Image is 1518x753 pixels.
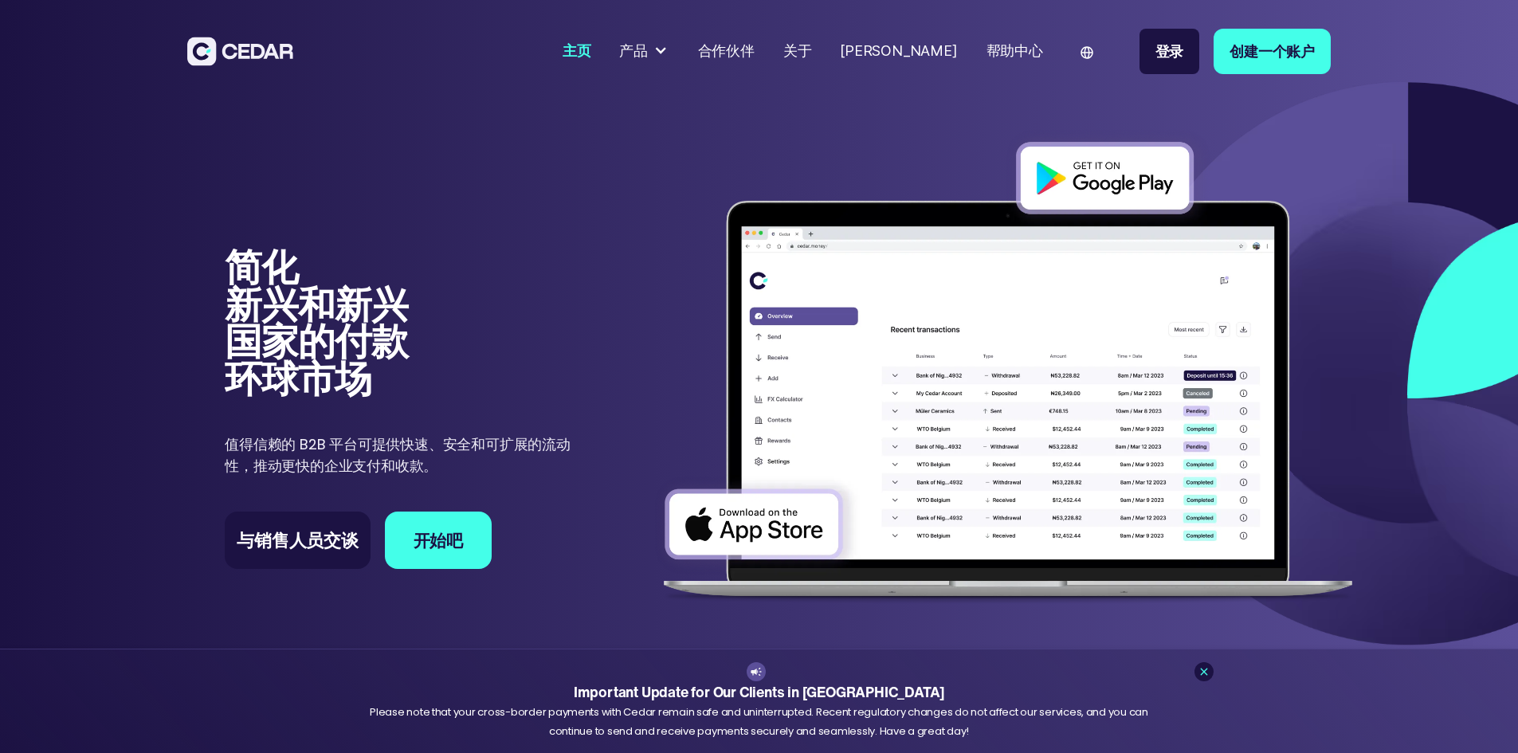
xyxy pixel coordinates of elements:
[783,41,812,62] div: 关于
[225,433,576,477] p: 值得信赖的 B2B 平台可提供快速、安全和可扩展的流动性，推动更快的企业支付和收款。
[1155,41,1184,62] div: 登录
[619,41,648,62] div: 产品
[1139,29,1200,74] a: 登录
[691,33,762,70] a: 合作伙伴
[225,512,371,569] a: 与销售人员交谈
[563,41,591,62] div: 主页
[648,128,1368,619] img: Dashboard of transactions
[385,512,492,569] a: 开始吧
[225,249,436,398] h1: 简化 新兴和新兴国家的付款 环球市场
[979,33,1050,70] a: 帮助中心
[698,41,755,62] div: 合作伙伴
[612,33,676,69] div: 产品
[1214,29,1331,74] a: 创建一个账户
[987,41,1043,62] div: 帮助中心
[776,33,819,70] a: 关于
[840,41,957,62] div: [PERSON_NAME]
[555,33,598,70] a: 主页
[1081,46,1093,59] img: world icon
[833,33,964,70] a: [PERSON_NAME]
